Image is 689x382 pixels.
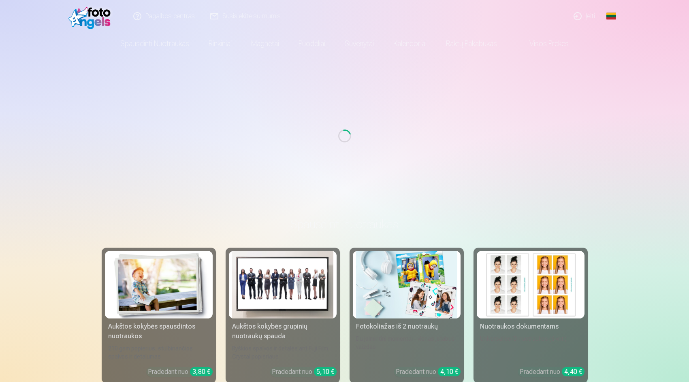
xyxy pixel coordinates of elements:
div: 210 gsm popierius, stulbinančios spalvos ir detalumas [105,344,213,361]
div: Universalios ID nuotraukos (6 vnt.) [477,335,584,361]
a: Puodeliai [289,32,335,55]
a: Suvenyrai [335,32,384,55]
div: Aukštos kokybės grupinių nuotraukų spauda [229,322,337,341]
a: Visos prekės [507,32,578,55]
img: Fotokoliažas iš 2 nuotraukų [356,251,457,318]
div: 4,40 € [562,367,584,376]
div: Du įsimintini momentai - vienas įstabus vaizdas [353,335,461,361]
a: Spausdinti nuotraukas [111,32,199,55]
h3: Spausdinti nuotraukas [108,217,581,231]
img: Nuotraukos dokumentams [480,251,581,318]
div: 3,80 € [190,367,213,376]
div: Aukštos kokybės spausdintos nuotraukos [105,322,213,341]
img: Aukštos kokybės spausdintos nuotraukos [108,251,209,318]
a: Raktų pakabukas [436,32,507,55]
div: Nuotraukos dokumentams [477,322,584,331]
div: Pradedant nuo [520,367,584,377]
div: Fotokoliažas iš 2 nuotraukų [353,322,461,331]
div: Pradedant nuo [396,367,461,377]
div: Pradedant nuo [148,367,213,377]
a: Kalendoriai [384,32,436,55]
div: 4,10 € [438,367,461,376]
div: 5,10 € [314,367,337,376]
div: Ryškios spalvos ir detalės ant Fuji Film Crystal popieriaus [229,344,337,361]
div: Pradedant nuo [272,367,337,377]
a: Magnetai [241,32,289,55]
img: Aukštos kokybės grupinių nuotraukų spauda [232,251,333,318]
img: /fa2 [68,3,115,29]
a: Rinkiniai [199,32,241,55]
